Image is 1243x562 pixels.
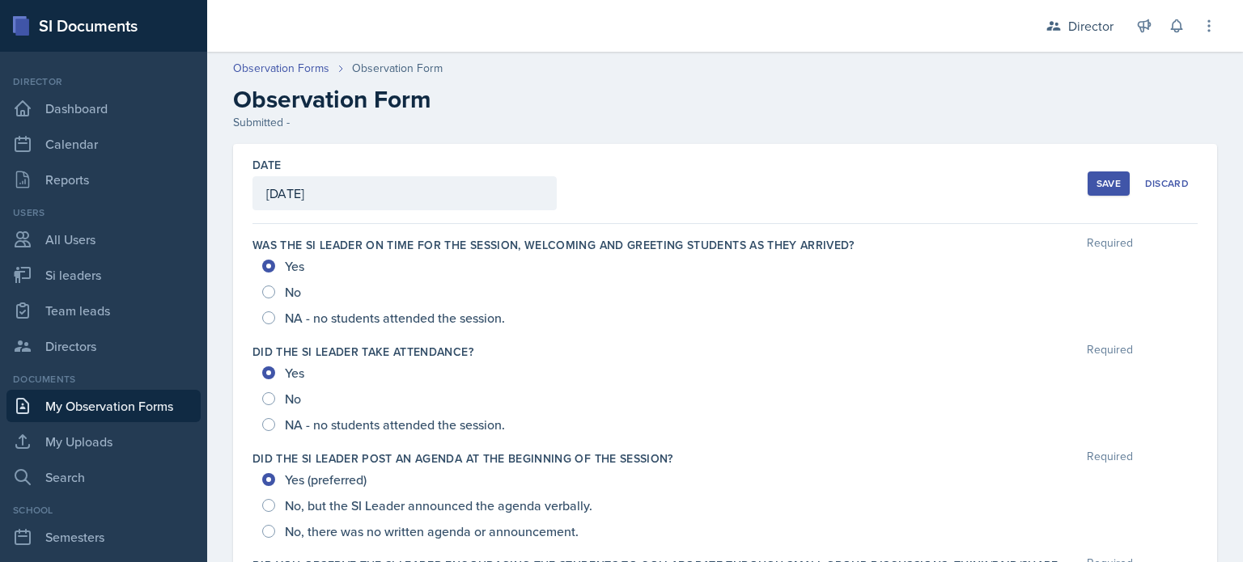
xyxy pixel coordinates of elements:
div: School [6,503,201,518]
a: Directors [6,330,201,362]
label: Date [252,157,281,173]
a: My Uploads [6,425,201,458]
div: Users [6,205,201,220]
div: Documents [6,372,201,387]
span: Yes (preferred) [285,471,367,488]
a: All Users [6,223,201,256]
label: Was the SI Leader on time for the session, welcoming and greeting students as they arrived? [252,237,855,253]
span: Required [1087,344,1133,360]
button: Discard [1136,171,1198,196]
a: Search [6,461,201,493]
a: My Observation Forms [6,390,201,422]
span: Required [1087,450,1133,467]
span: No [285,391,301,407]
a: Si leaders [6,259,201,291]
label: Did the SI Leader take attendance? [252,344,473,360]
span: No, there was no written agenda or announcement. [285,523,579,539]
span: No [285,284,301,300]
span: No, but the SI Leader announced the agenda verbally. [285,497,592,513]
a: Observation Forms [233,60,329,77]
span: NA - no students attended the session. [285,416,505,433]
div: Discard [1145,177,1189,190]
div: Submitted - [233,114,1217,131]
h2: Observation Form [233,85,1217,114]
span: Yes [285,365,304,381]
a: Calendar [6,128,201,160]
label: Did the SI Leader post an agenda at the beginning of the session? [252,450,673,467]
span: Required [1087,237,1133,253]
div: Observation Form [352,60,443,77]
span: NA - no students attended the session. [285,310,505,326]
span: Yes [285,258,304,274]
button: Save [1088,171,1130,196]
div: Director [6,74,201,89]
a: Reports [6,163,201,196]
div: Save [1097,177,1121,190]
a: Team leads [6,294,201,327]
a: Semesters [6,521,201,553]
div: Director [1068,16,1114,36]
a: Dashboard [6,92,201,125]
